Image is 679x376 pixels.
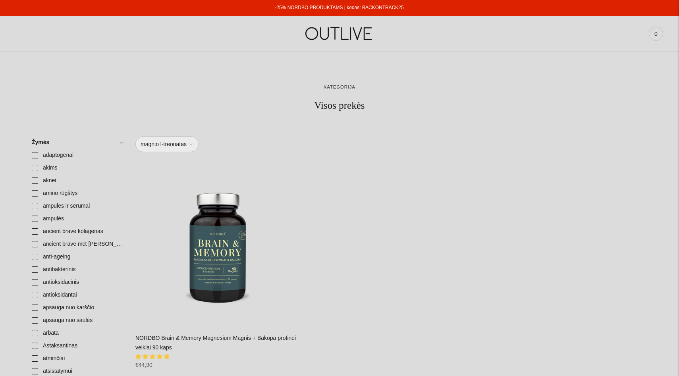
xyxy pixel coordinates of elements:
a: amino rūgštys [27,187,127,200]
a: aknei [27,174,127,187]
a: magnio l-treonatas [135,136,199,152]
a: antibakterinis [27,263,127,276]
a: Astaksantinas [27,339,127,352]
a: -25% NORDBO PRODUKTAMS | kodas: BACKONTRACK25 [275,5,403,10]
a: antioksidantai [27,289,127,301]
a: ancient brave mct [PERSON_NAME] [27,238,127,251]
a: akims [27,162,127,174]
img: OUTLIVE [290,20,389,47]
a: ampulės [27,212,127,225]
a: antioksidacinis [27,276,127,289]
a: NORDBO Brain & Memory Magnesium Magnis + Bakopa protinei veiklai 90 kaps [135,335,296,351]
a: apsauga nuo saulės [27,314,127,327]
a: ampules ir serumai [27,200,127,212]
a: Žymės [27,136,127,149]
a: ancient brave kolagenas [27,225,127,238]
span: €44,90 [135,362,152,368]
a: apsauga nuo karščio [27,301,127,314]
span: 0 [650,28,662,39]
a: anti-ageing [27,251,127,263]
a: NORDBO Brain & Memory Magnesium Magnis + Bakopa protinei veiklai 90 kaps [135,160,301,325]
a: adaptogenai [27,149,127,162]
a: arbata [27,327,127,339]
a: 0 [649,25,663,42]
a: atminčiai [27,352,127,365]
span: 5.00 stars [135,353,171,360]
